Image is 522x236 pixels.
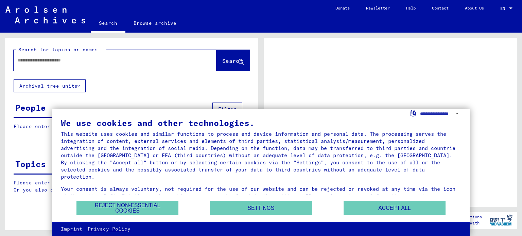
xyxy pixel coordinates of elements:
[488,212,514,229] img: yv_logo.png
[5,6,85,23] img: Arolsen_neg.svg
[210,201,312,215] button: Settings
[15,158,46,170] div: Topics
[125,15,185,31] a: Browse archive
[500,6,508,11] span: EN
[76,201,178,215] button: Reject non-essential cookies
[14,79,86,92] button: Archival tree units
[91,15,125,33] a: Search
[61,130,462,180] div: This website uses cookies and similar functions to process end device information and personal da...
[14,123,249,130] p: Please enter a search term or set filters to get results.
[15,102,46,114] div: People
[18,47,98,53] mat-label: Search for topics or names
[212,103,242,115] button: Filter
[218,106,237,112] span: Filter
[222,57,243,64] span: Search
[61,185,462,207] div: Your consent is always voluntary, not required for the use of our website and can be rejected or ...
[216,50,250,71] button: Search
[61,226,82,233] a: Imprint
[61,119,462,127] div: We use cookies and other technologies.
[88,226,130,233] a: Privacy Policy
[14,179,250,194] p: Please enter a search term or set filters to get results. Or you also can browse the manually.
[344,201,446,215] button: Accept all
